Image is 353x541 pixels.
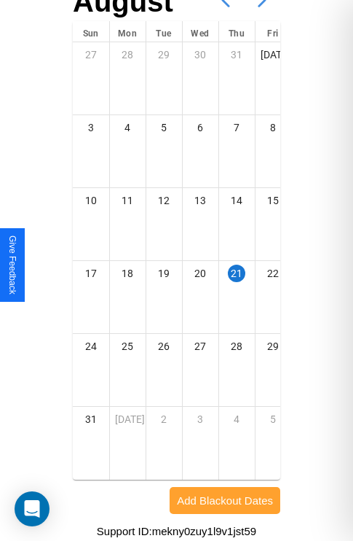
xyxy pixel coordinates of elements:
[255,21,291,42] div: Fri
[73,334,109,359] div: 24
[146,21,182,42] div: Tue
[15,491,49,526] div: Open Intercom Messenger
[255,407,291,432] div: 5
[183,261,218,286] div: 20
[255,261,291,286] div: 22
[255,188,291,213] div: 15
[183,21,218,42] div: Wed
[73,21,109,42] div: Sun
[110,261,146,286] div: 18
[7,236,17,295] div: Give Feedback
[255,115,291,140] div: 8
[110,115,146,140] div: 4
[73,115,109,140] div: 3
[183,115,218,140] div: 6
[183,188,218,213] div: 13
[146,407,182,432] div: 2
[255,334,291,359] div: 29
[219,21,255,42] div: Thu
[219,188,255,213] div: 14
[110,21,146,42] div: Mon
[146,42,182,67] div: 29
[228,265,245,282] div: 21
[146,188,182,213] div: 12
[219,407,255,432] div: 4
[73,261,109,286] div: 17
[219,42,255,67] div: 31
[183,334,218,359] div: 27
[255,42,291,67] div: [DATE]
[110,42,146,67] div: 28
[170,487,280,514] button: Add Blackout Dates
[146,115,182,140] div: 5
[73,188,109,213] div: 10
[219,334,255,359] div: 28
[73,42,109,67] div: 27
[219,115,255,140] div: 7
[146,334,182,359] div: 26
[73,407,109,432] div: 31
[110,334,146,359] div: 25
[183,42,218,67] div: 30
[146,261,182,286] div: 19
[97,521,256,541] p: Support ID: mekny0zuy1l9v1jst59
[110,188,146,213] div: 11
[183,407,218,432] div: 3
[110,407,146,432] div: [DATE]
